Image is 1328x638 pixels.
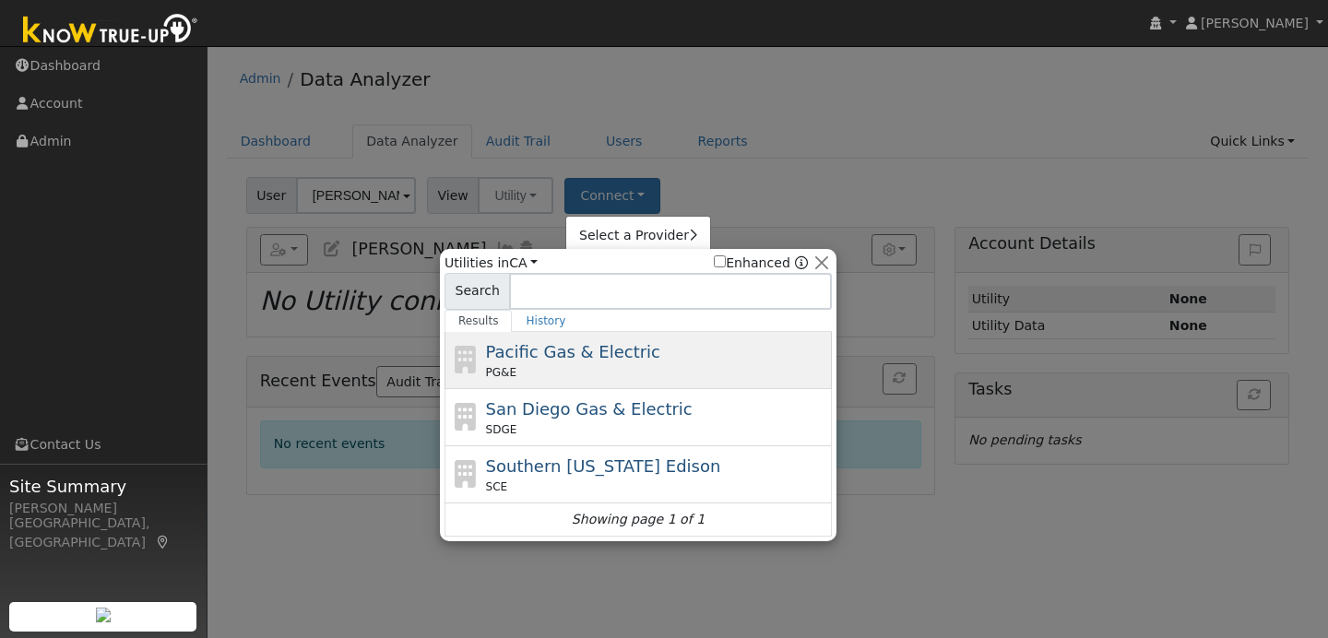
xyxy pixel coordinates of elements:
i: Showing page 1 of 1 [572,510,705,529]
span: SDGE [486,421,517,438]
a: CA [509,255,538,270]
img: Know True-Up [14,10,207,52]
span: [PERSON_NAME] [1201,16,1309,30]
a: Enhanced Providers [795,255,808,270]
span: Show enhanced providers [714,254,808,273]
span: PG&E [486,364,516,381]
span: Southern [US_STATE] Edison [486,456,721,476]
a: Select a Provider [566,223,710,249]
span: Pacific Gas & Electric [486,342,660,361]
input: Enhanced [714,255,726,267]
span: Utilities in [445,254,538,273]
img: retrieve [96,608,111,622]
label: Enhanced [714,254,790,273]
span: SCE [486,478,508,495]
a: Map [155,535,172,549]
a: History [512,310,579,332]
div: [GEOGRAPHIC_DATA], [GEOGRAPHIC_DATA] [9,514,197,552]
span: Search [445,273,510,310]
a: Results [445,310,513,332]
span: San Diego Gas & Electric [486,399,693,419]
div: [PERSON_NAME] [9,499,197,518]
span: Site Summary [9,474,197,499]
